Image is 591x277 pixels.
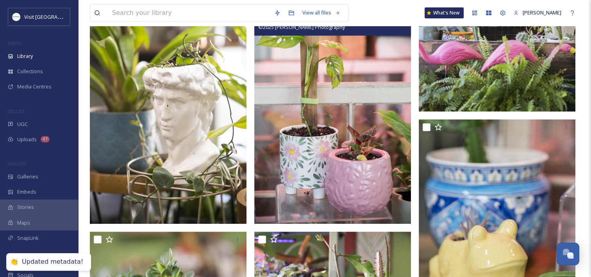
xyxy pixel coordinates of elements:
[10,258,18,266] div: 👏
[12,13,20,21] img: Circle%20Logo.png
[17,219,30,227] span: Maps
[425,7,464,18] a: What's New
[557,243,579,265] button: Open Chat
[24,13,85,20] span: Visit [GEOGRAPHIC_DATA]
[17,52,33,60] span: Library
[17,121,28,128] span: UGC
[17,136,37,143] span: Uploads
[17,203,34,211] span: Stories
[8,40,21,46] span: MEDIA
[8,108,25,114] span: COLLECT
[510,5,565,20] a: [PERSON_NAME]
[298,5,344,20] a: View all files
[17,188,36,196] span: Embeds
[523,9,561,16] span: [PERSON_NAME]
[41,136,50,142] div: 47
[8,161,26,167] span: WIDGETS
[17,234,39,242] span: SnapLink
[17,173,38,180] span: Galleries
[17,83,52,90] span: Media Centres
[108,4,270,22] input: Search your library
[17,68,43,75] span: Collections
[22,258,83,266] div: Updated metadata!
[258,23,345,31] span: © 2025 [PERSON_NAME] Photography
